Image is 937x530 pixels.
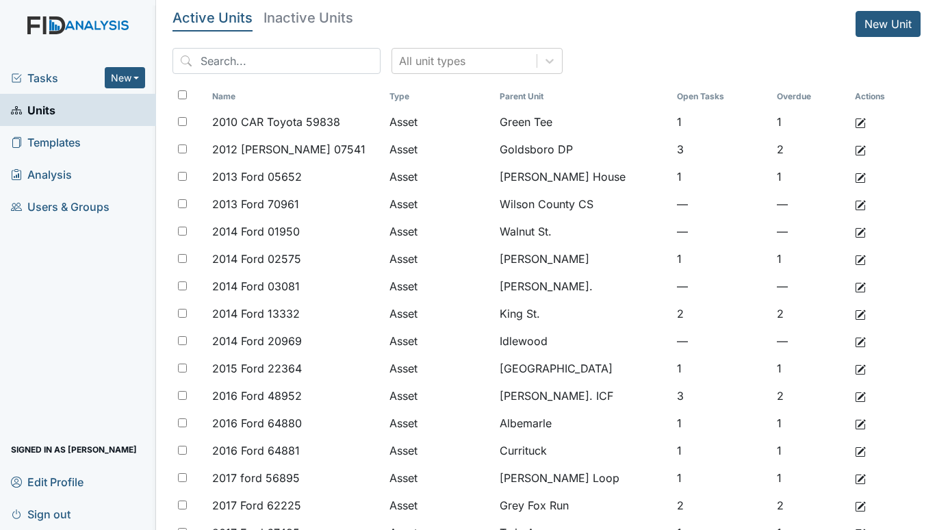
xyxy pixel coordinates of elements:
span: 2014 Ford 20969 [212,333,302,349]
a: New Unit [856,11,921,37]
span: 2016 Ford 64880 [212,415,302,431]
td: [PERSON_NAME] Loop [494,464,671,492]
td: 2 [771,136,849,163]
span: Signed in as [PERSON_NAME] [11,439,137,460]
td: 1 [771,409,849,437]
td: Asset [384,355,494,382]
th: Toggle SortBy [494,85,671,108]
span: Sign out [11,503,70,525]
td: 1 [771,245,849,273]
td: 2 [771,492,849,519]
td: — [671,327,772,355]
h5: Active Units [172,11,253,25]
td: Asset [384,437,494,464]
td: 1 [671,355,772,382]
td: Currituck [494,437,671,464]
th: Toggle SortBy [671,85,772,108]
span: Edit Profile [11,471,84,492]
span: 2014 Ford 02575 [212,251,301,267]
th: Toggle SortBy [207,85,384,108]
td: [PERSON_NAME] House [494,163,671,190]
td: [PERSON_NAME] [494,245,671,273]
td: — [671,273,772,300]
span: Users & Groups [11,196,110,217]
td: 3 [671,136,772,163]
td: 1 [671,437,772,464]
span: 2015 Ford 22364 [212,360,302,377]
td: Asset [384,327,494,355]
td: Goldsboro DP [494,136,671,163]
td: Grey Fox Run [494,492,671,519]
td: Asset [384,464,494,492]
th: Toggle SortBy [384,85,494,108]
td: — [671,190,772,218]
td: 2 [771,300,849,327]
td: 1 [671,245,772,273]
th: Actions [849,85,918,108]
td: Asset [384,300,494,327]
button: New [105,67,146,88]
td: 1 [671,409,772,437]
span: 2017 Ford 62225 [212,497,301,514]
td: Green Tee [494,108,671,136]
td: — [771,327,849,355]
td: [PERSON_NAME]. [494,273,671,300]
td: 1 [771,108,849,136]
td: Asset [384,273,494,300]
td: 1 [671,163,772,190]
td: Asset [384,382,494,409]
td: [GEOGRAPHIC_DATA] [494,355,671,382]
span: Units [11,99,55,121]
a: Tasks [11,70,105,86]
td: 1 [771,163,849,190]
div: All unit types [399,53,465,69]
span: 2014 Ford 13332 [212,305,300,322]
td: Asset [384,108,494,136]
td: Wilson County CS [494,190,671,218]
span: 2014 Ford 03081 [212,278,300,294]
td: 1 [771,464,849,492]
td: — [771,218,849,245]
span: 2013 Ford 05652 [212,168,302,185]
td: 2 [771,382,849,409]
span: Templates [11,131,81,153]
td: 1 [671,108,772,136]
span: 2014 Ford 01950 [212,223,300,240]
td: [PERSON_NAME]. ICF [494,382,671,409]
td: — [771,190,849,218]
td: Asset [384,245,494,273]
td: Asset [384,136,494,163]
td: Asset [384,190,494,218]
span: 2017 ford 56895 [212,470,300,486]
td: Asset [384,163,494,190]
td: Idlewood [494,327,671,355]
td: — [771,273,849,300]
input: Search... [172,48,381,74]
span: 2010 CAR Toyota 59838 [212,114,340,130]
td: 2 [671,492,772,519]
td: Albemarle [494,409,671,437]
span: 2013 Ford 70961 [212,196,299,212]
span: 2016 Ford 64881 [212,442,300,459]
h5: Inactive Units [264,11,353,25]
td: 1 [671,464,772,492]
input: Toggle All Rows Selected [178,90,187,99]
td: 2 [671,300,772,327]
td: 3 [671,382,772,409]
td: Asset [384,409,494,437]
span: Analysis [11,164,72,185]
td: 1 [771,355,849,382]
td: 1 [771,437,849,464]
td: Asset [384,492,494,519]
td: — [671,218,772,245]
th: Toggle SortBy [771,85,849,108]
td: Walnut St. [494,218,671,245]
span: 2016 Ford 48952 [212,388,302,404]
td: King St. [494,300,671,327]
span: 2012 [PERSON_NAME] 07541 [212,141,365,157]
td: Asset [384,218,494,245]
